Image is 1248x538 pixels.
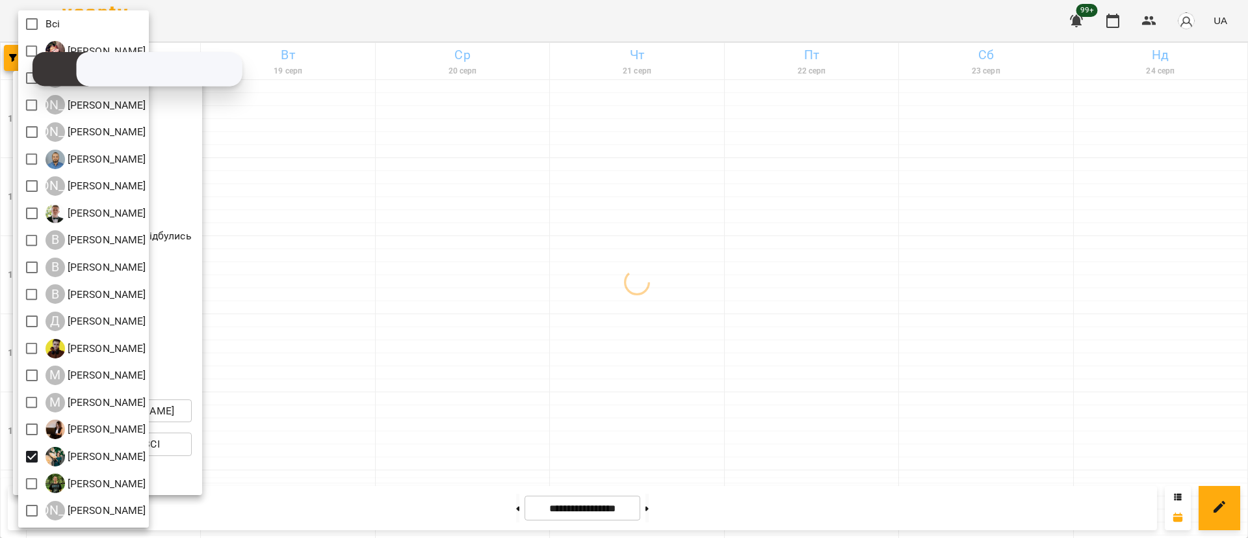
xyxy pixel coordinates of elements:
[45,41,65,61] img: І
[45,258,146,277] a: В [PERSON_NAME]
[45,204,65,223] img: В
[45,150,65,169] img: А
[45,176,65,196] div: [PERSON_NAME]
[45,474,65,493] img: Р
[65,422,146,437] p: [PERSON_NAME]
[45,447,146,466] div: Ольга Мизюк
[45,16,60,32] p: Всі
[65,314,146,329] p: [PERSON_NAME]
[45,95,146,114] div: Аліна Москаленко
[65,341,146,356] p: [PERSON_NAME]
[65,124,146,140] p: [PERSON_NAME]
[65,395,146,410] p: [PERSON_NAME]
[45,366,146,385] a: М [PERSON_NAME]
[65,476,146,492] p: [PERSON_NAME]
[65,449,146,464] p: [PERSON_NAME]
[45,230,65,250] div: В
[65,206,146,221] p: [PERSON_NAME]
[65,260,146,275] p: [PERSON_NAME]
[45,284,146,304] a: В [PERSON_NAME]
[45,258,65,277] div: В
[45,447,146,466] a: О [PERSON_NAME]
[65,287,146,303] p: [PERSON_NAME]
[45,447,65,466] img: О
[45,122,146,142] div: Анастасія Герус
[45,420,65,439] img: Н
[65,152,146,167] p: [PERSON_NAME]
[45,41,146,61] a: І [PERSON_NAME]
[45,474,146,493] div: Роман Ованенко
[45,393,65,412] div: М
[45,230,146,250] a: В [PERSON_NAME]
[45,176,146,196] a: [PERSON_NAME] [PERSON_NAME]
[45,366,65,385] div: М
[45,204,146,223] a: В [PERSON_NAME]
[45,122,146,142] a: [PERSON_NAME] [PERSON_NAME]
[65,178,146,194] p: [PERSON_NAME]
[45,312,146,331] a: Д [PERSON_NAME]
[45,393,146,412] a: М [PERSON_NAME]
[45,95,65,114] div: [PERSON_NAME]
[65,98,146,113] p: [PERSON_NAME]
[45,339,146,358] a: Д [PERSON_NAME]
[45,501,146,520] a: [PERSON_NAME] [PERSON_NAME]
[45,474,146,493] a: Р [PERSON_NAME]
[65,368,146,383] p: [PERSON_NAME]
[45,501,146,520] div: Юрій Шпак
[45,150,146,169] a: А [PERSON_NAME]
[45,339,65,358] img: Д
[45,122,65,142] div: [PERSON_NAME]
[45,95,146,114] a: [PERSON_NAME] [PERSON_NAME]
[65,232,146,248] p: [PERSON_NAME]
[45,284,65,304] div: В
[45,501,65,520] div: [PERSON_NAME]
[45,312,65,331] div: Д
[45,41,146,61] div: Ілля Петруша
[45,420,146,439] a: Н [PERSON_NAME]
[65,44,146,59] p: [PERSON_NAME]
[65,503,146,518] p: [PERSON_NAME]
